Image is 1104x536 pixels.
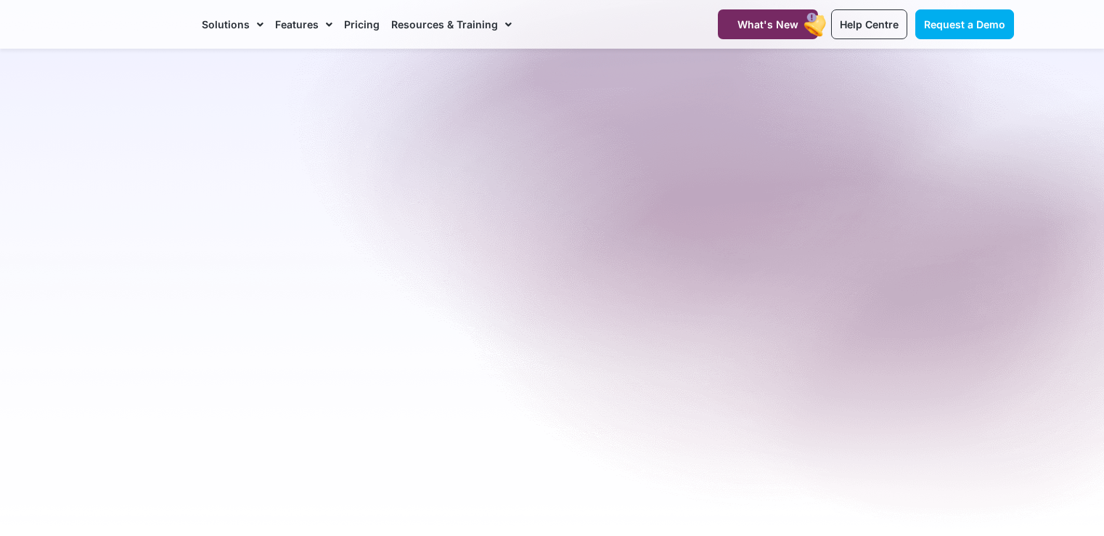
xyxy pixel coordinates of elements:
[718,9,818,39] a: What's New
[924,18,1005,31] span: Request a Demo
[737,18,798,31] span: What's New
[840,18,899,31] span: Help Centre
[89,14,187,36] img: CareMaster Logo
[915,9,1014,39] a: Request a Demo
[831,9,907,39] a: Help Centre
